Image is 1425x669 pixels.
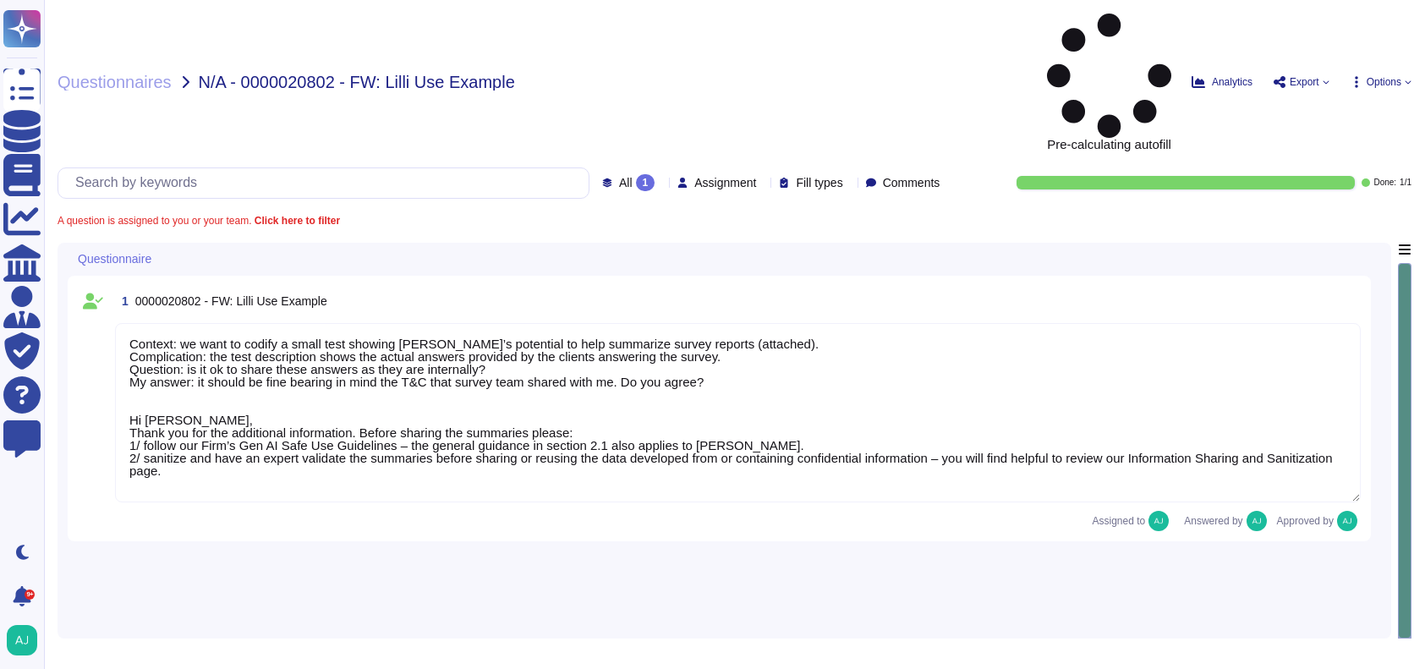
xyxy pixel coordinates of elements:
button: user [3,622,49,659]
span: Pre-calculating autofill [1047,14,1171,151]
span: Fill types [796,177,842,189]
span: Questionnaire [78,253,151,265]
b: Click here to filter [251,215,340,227]
span: Options [1367,77,1401,87]
div: 9+ [25,589,35,600]
span: Analytics [1212,77,1252,87]
span: Assigned to [1093,511,1178,531]
span: Assignment [694,177,756,189]
img: user [7,625,37,655]
span: Done: [1373,178,1396,187]
span: Answered by [1184,516,1242,526]
textarea: Context: we want to codify a small test showing [PERSON_NAME]’s potential to help summarize surve... [115,323,1361,502]
img: user [1148,511,1169,531]
div: 1 [636,174,655,191]
span: Approved by [1277,516,1334,526]
span: Questionnaires [58,74,172,90]
img: user [1247,511,1267,531]
span: A question is assigned to you or your team. [58,216,340,226]
span: 0000020802 - FW: Lilli Use Example [135,294,327,308]
input: Search by keywords [67,168,589,198]
span: Export [1290,77,1319,87]
span: 1 [115,295,129,307]
span: Comments [883,177,940,189]
button: Analytics [1192,75,1252,89]
img: user [1337,511,1357,531]
span: All [619,177,633,189]
span: N/A - 0000020802 - FW: Lilli Use Example [199,74,515,90]
span: 1 / 1 [1400,178,1411,187]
